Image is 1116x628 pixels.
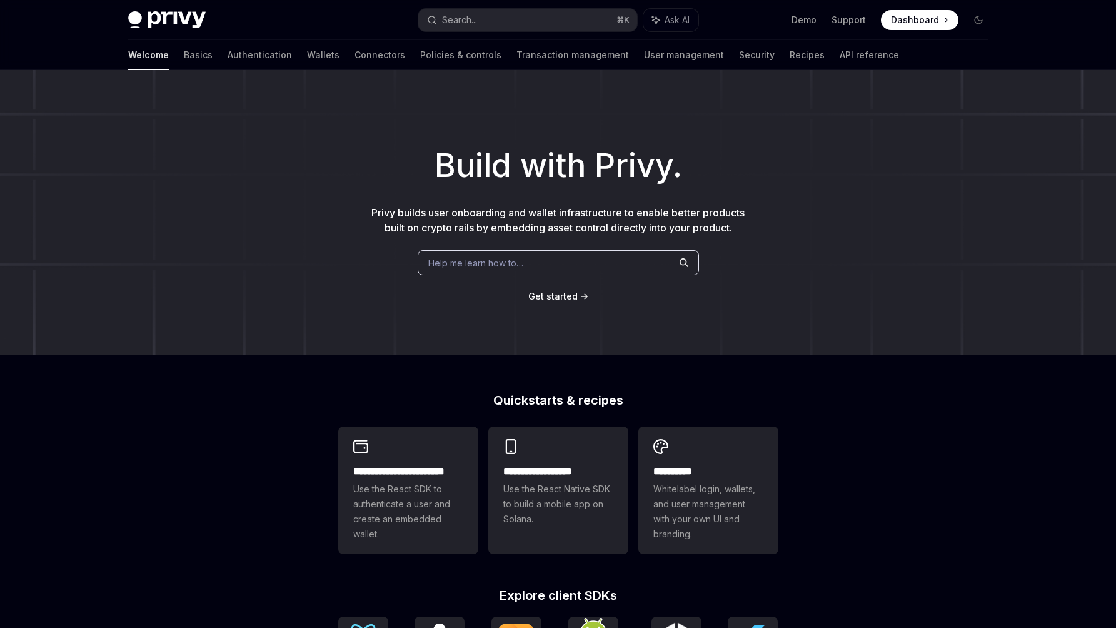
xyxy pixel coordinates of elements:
div: Search... [442,13,477,28]
a: User management [644,40,724,70]
button: Toggle dark mode [968,10,988,30]
span: Use the React Native SDK to build a mobile app on Solana. [503,482,613,527]
a: Authentication [228,40,292,70]
button: Search...⌘K [418,9,637,31]
span: Whitelabel login, wallets, and user management with your own UI and branding. [653,482,763,542]
a: **** **** **** ***Use the React Native SDK to build a mobile app on Solana. [488,427,628,554]
span: Dashboard [891,14,939,26]
a: Dashboard [881,10,958,30]
a: Policies & controls [420,40,501,70]
a: Support [832,14,866,26]
span: Help me learn how to… [428,256,523,270]
a: API reference [840,40,899,70]
h2: Quickstarts & recipes [338,394,778,407]
a: Welcome [128,40,169,70]
span: ⌘ K [616,15,630,25]
span: Ask AI [665,14,690,26]
span: Get started [528,291,578,301]
a: Security [739,40,775,70]
a: Basics [184,40,213,70]
img: dark logo [128,11,206,29]
span: Use the React SDK to authenticate a user and create an embedded wallet. [353,482,463,542]
a: Wallets [307,40,339,70]
h2: Explore client SDKs [338,589,778,602]
a: Connectors [354,40,405,70]
a: **** *****Whitelabel login, wallets, and user management with your own UI and branding. [638,427,778,554]
a: Recipes [790,40,825,70]
a: Transaction management [516,40,629,70]
h1: Build with Privy. [20,141,1096,190]
button: Ask AI [643,9,698,31]
span: Privy builds user onboarding and wallet infrastructure to enable better products built on crypto ... [371,206,745,234]
a: Demo [792,14,817,26]
a: Get started [528,290,578,303]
